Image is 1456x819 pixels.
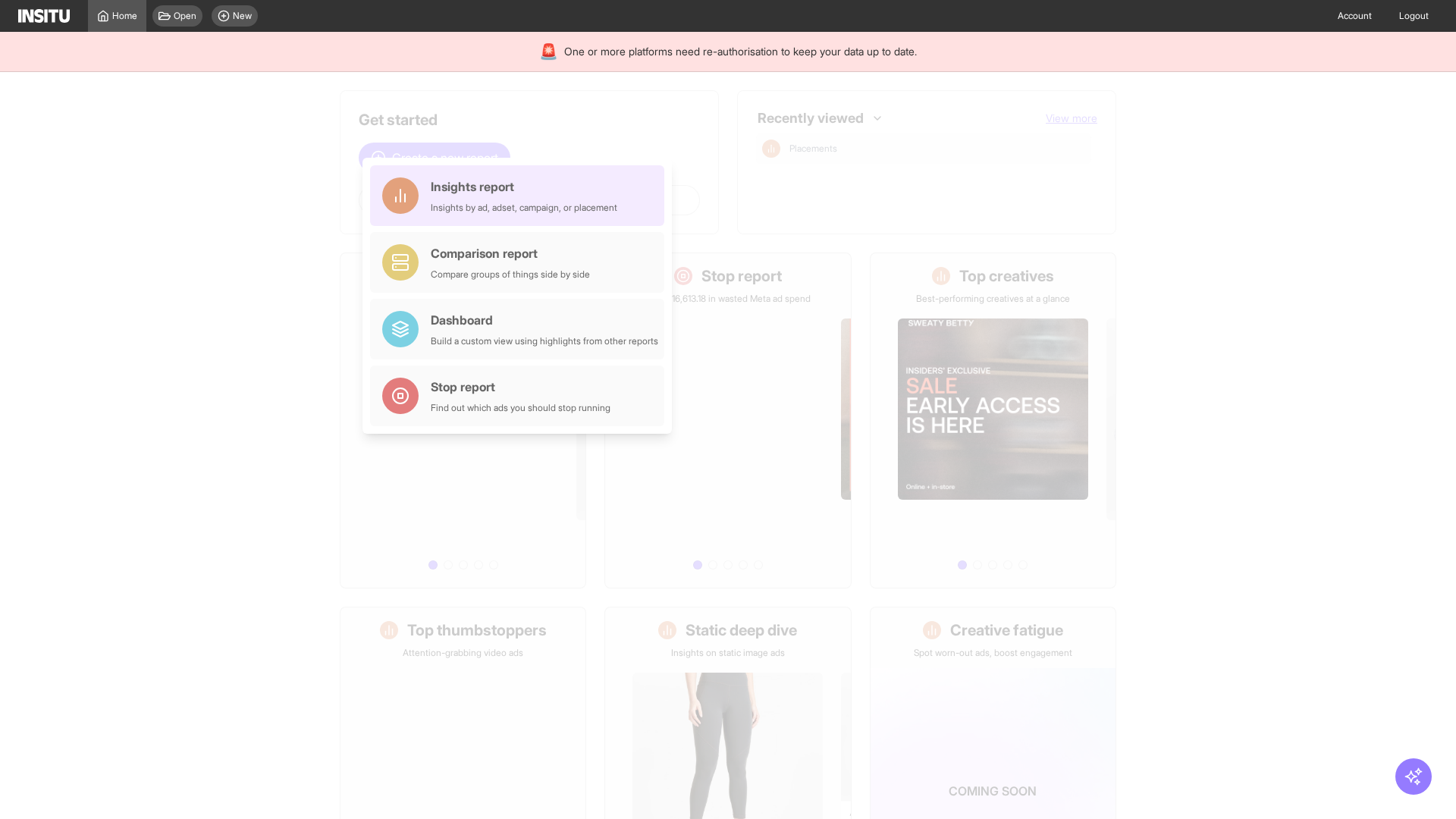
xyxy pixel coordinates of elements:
div: 🚨 [539,41,558,62]
span: Open [174,10,196,22]
div: Build a custom view using highlights from other reports [431,335,658,347]
div: Insights report [431,177,617,196]
div: Insights by ad, adset, campaign, or placement [431,202,617,214]
span: Home [112,10,137,22]
span: New [233,10,252,22]
div: Dashboard [431,311,658,329]
div: Find out which ads you should stop running [431,402,610,414]
img: Logo [18,9,70,23]
div: Compare groups of things side by side [431,268,590,281]
div: Stop report [431,378,610,396]
span: One or more platforms need re-authorisation to keep your data up to date. [564,44,917,59]
div: Comparison report [431,244,590,262]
